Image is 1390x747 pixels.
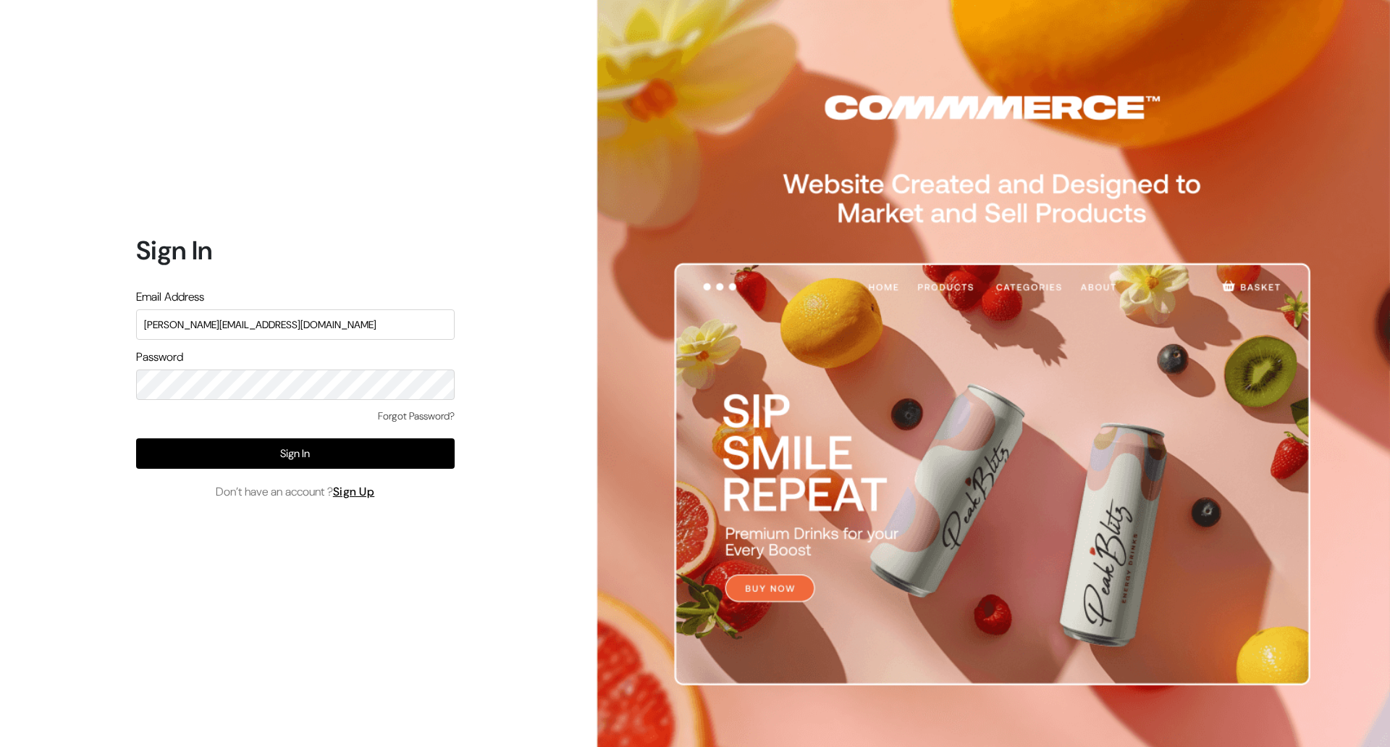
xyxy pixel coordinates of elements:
[378,409,455,424] a: Forgot Password?
[136,438,455,469] button: Sign In
[136,288,204,306] label: Email Address
[136,349,183,366] label: Password
[333,484,375,499] a: Sign Up
[136,235,455,266] h1: Sign In
[216,483,375,501] span: Don’t have an account ?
